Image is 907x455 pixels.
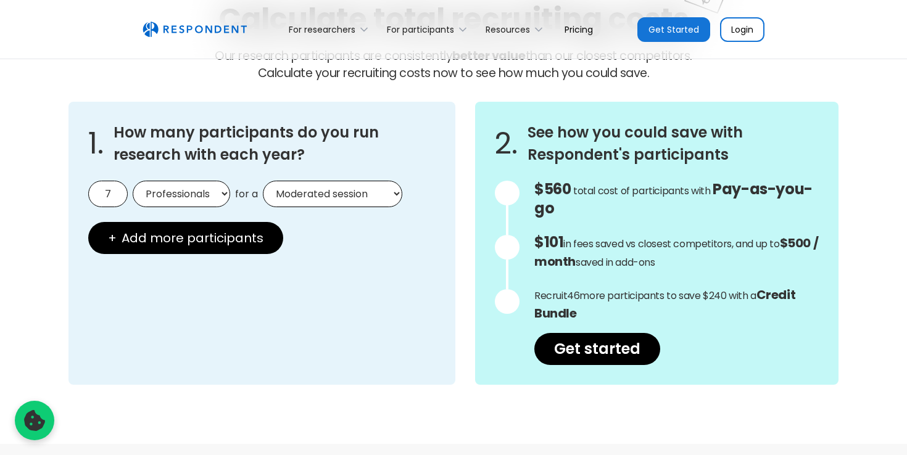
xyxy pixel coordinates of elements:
span: Pay-as-you-go [534,179,813,218]
p: Recruit more participants to save $240 with a [534,286,819,323]
a: Pricing [555,15,603,44]
span: $101 [534,232,563,252]
h3: How many participants do you run research with each year? [114,121,436,166]
span: 2. [495,137,518,150]
span: $560 [534,179,571,199]
div: For researchers [289,23,355,36]
a: home [143,22,247,38]
div: For participants [380,15,479,44]
span: for a [235,188,258,200]
p: in fees saved vs closest competitors, and up to saved in add-ons [534,234,819,271]
a: Get started [534,333,660,365]
a: Login [720,17,764,42]
span: 46 [567,289,579,303]
span: Calculate your recruiting costs now to see how much you could save. [258,65,650,81]
div: Resources [486,23,530,36]
img: Untitled UI logotext [143,22,247,38]
div: For participants [387,23,454,36]
div: For researchers [282,15,380,44]
button: + Add more participants [88,222,283,254]
span: 1. [88,137,104,150]
span: + [108,232,117,244]
h3: See how you could save with Respondent's participants [528,121,819,166]
span: total cost of participants with [573,184,711,198]
p: Our research participants are consistently than our closest competitors. [68,47,839,82]
div: Resources [479,15,555,44]
a: Get Started [637,17,710,42]
span: Add more participants [122,232,263,244]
